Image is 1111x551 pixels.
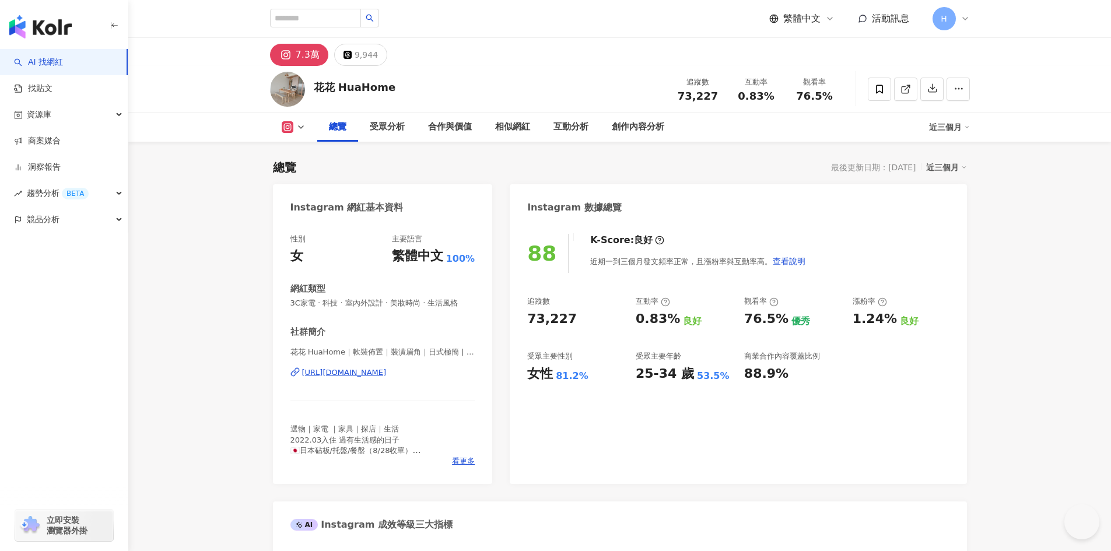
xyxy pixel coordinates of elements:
button: 7.3萬 [270,44,328,66]
div: Instagram 數據總覽 [527,201,622,214]
div: 88 [527,241,556,265]
div: 總覽 [273,159,296,176]
div: 創作內容分析 [612,120,664,134]
div: 近三個月 [929,118,970,136]
div: 追蹤數 [527,296,550,307]
div: 漲粉率 [853,296,887,307]
div: 76.5% [744,310,788,328]
div: Instagram 成效等級三大指標 [290,518,453,531]
span: 選物｜家電 ｜家具｜探店｜生活 2022.03入住 過有生活感的日子 🇯🇵日本砧板/托盤/餐盤（8/28收單） 🏷️限時優惠點連結 📩合作私訊小盒子 [290,424,421,476]
div: 相似網紅 [495,120,530,134]
div: 1.24% [853,310,897,328]
div: 88.9% [744,365,788,383]
span: 競品分析 [27,206,59,233]
button: 9,944 [334,44,387,66]
div: [URL][DOMAIN_NAME] [302,367,387,378]
div: 73,227 [527,310,577,328]
div: 良好 [900,315,919,328]
span: 100% [446,252,475,265]
div: 受眾分析 [370,120,405,134]
div: 81.2% [556,370,588,382]
div: 繁體中文 [392,247,443,265]
div: 追蹤數 [676,76,720,88]
div: 觀看率 [793,76,837,88]
span: 立即安裝 瀏覽器外掛 [47,515,87,536]
div: 互動率 [636,296,670,307]
img: KOL Avatar [270,72,305,107]
div: 性別 [290,234,306,244]
div: BETA [62,188,89,199]
div: 商業合作內容覆蓋比例 [744,351,820,362]
span: 3C家電 · 科技 · 室內外設計 · 美妝時尚 · 生活風格 [290,298,475,308]
span: search [366,14,374,22]
div: 優秀 [791,315,810,328]
img: chrome extension [19,516,41,535]
div: 花花 HuaHome [314,80,396,94]
span: 76.5% [796,90,832,102]
span: 繁體中文 [783,12,821,25]
div: 受眾主要年齡 [636,351,681,362]
span: 查看說明 [773,257,805,266]
span: 0.83% [738,90,774,102]
div: 25-34 歲 [636,365,694,383]
div: 女性 [527,365,553,383]
div: 社群簡介 [290,326,325,338]
div: 女 [290,247,303,265]
div: 近三個月 [926,160,967,175]
div: 7.3萬 [296,47,320,63]
span: 看更多 [452,456,475,466]
div: K-Score : [590,234,664,247]
div: 觀看率 [744,296,779,307]
a: 洞察報告 [14,162,61,173]
div: 互動分析 [553,120,588,134]
div: AI [290,519,318,531]
a: 找貼文 [14,83,52,94]
span: H [941,12,947,25]
span: 73,227 [678,90,718,102]
span: 資源庫 [27,101,51,128]
a: 商案媒合 [14,135,61,147]
span: 花花 HuaHome｜軟裝佈置｜裝潢眉角｜日式極簡 | huahcc [290,347,475,357]
button: 查看說明 [772,250,806,273]
div: 合作與價值 [428,120,472,134]
a: chrome extension立即安裝 瀏覽器外掛 [15,510,113,541]
div: 良好 [634,234,653,247]
iframe: Help Scout Beacon - Open [1064,504,1099,539]
div: 近期一到三個月發文頻率正常，且漲粉率與互動率高。 [590,250,806,273]
div: 良好 [683,315,702,328]
a: searchAI 找網紅 [14,57,63,68]
div: 主要語言 [392,234,422,244]
div: 53.5% [697,370,730,382]
div: Instagram 網紅基本資料 [290,201,404,214]
span: rise [14,189,22,198]
a: [URL][DOMAIN_NAME] [290,367,475,378]
div: 受眾主要性別 [527,351,573,362]
div: 9,944 [355,47,378,63]
div: 互動率 [734,76,779,88]
div: 0.83% [636,310,680,328]
div: 最後更新日期：[DATE] [831,163,916,172]
div: 總覽 [329,120,346,134]
span: 趨勢分析 [27,180,89,206]
img: logo [9,15,72,38]
div: 網紅類型 [290,283,325,295]
span: 活動訊息 [872,13,909,24]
